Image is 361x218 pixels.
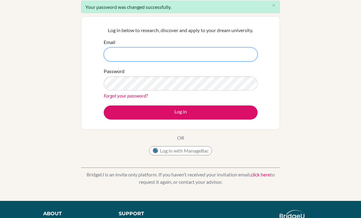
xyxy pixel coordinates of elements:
div: Your password was changed successfully. [81,1,280,13]
div: About [43,210,105,217]
div: Support [119,210,175,217]
p: OR [177,134,184,142]
a: Forgot your password? [104,93,148,98]
label: Email [104,39,115,46]
label: Password [104,68,125,75]
i: close [271,3,276,8]
a: click here [251,172,270,177]
button: Log in [104,105,258,120]
p: Log in below to research, discover and apply to your dream university. [104,27,258,34]
button: Log in with ManageBac [149,146,212,155]
p: BridgeU is an invite only platform. If you haven’t received your invitation email, to request it ... [81,171,280,186]
button: Close [267,1,280,10]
